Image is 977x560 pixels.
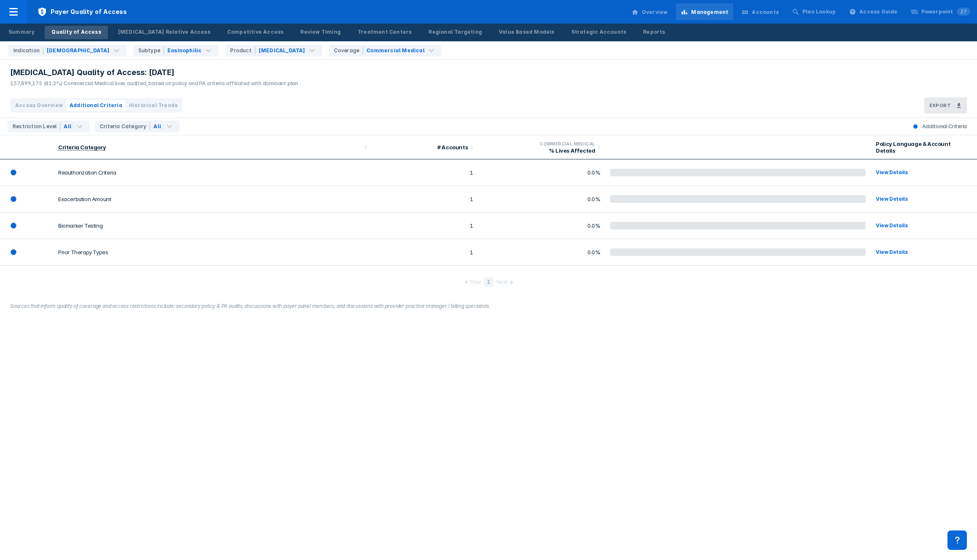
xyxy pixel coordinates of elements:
a: Summary [2,26,41,39]
div: View Details [876,248,962,256]
div: Additional Criteria [907,123,972,130]
a: [MEDICAL_DATA] Relative Access [111,26,217,39]
span: 27 [957,8,970,16]
div: Indication [13,47,43,54]
div: Commercial Medical [483,140,595,147]
div: Next [496,278,507,287]
a: Management [676,3,733,20]
td: Reauthorization Criteria [53,159,372,186]
span: [MEDICAL_DATA] Quality of Access: [DATE] [10,67,175,78]
a: Review Timing [293,26,347,39]
div: Prev [470,278,481,287]
td: Biomarker Testing [53,213,372,239]
div: Competitive Access [227,28,284,36]
span: Historical Trends [129,102,178,109]
a: Regional Targeting [422,26,489,39]
a: Strategic Accounts [565,26,633,39]
button: Export [924,97,967,113]
td: 1 [371,186,478,213]
button: Historical Trends [126,100,181,111]
a: Accounts [737,3,784,20]
div: [DEMOGRAPHIC_DATA] [47,47,110,54]
div: View Details [876,168,962,177]
div: View Details [876,195,962,203]
div: Strategic Accounts [571,28,627,36]
span: Additional Criteria [70,102,122,109]
div: Reports [643,28,665,36]
div: 137,899,175 (81.2%) Commercial Medical lives audited, based on policy and PA criteria affiliated ... [10,80,298,87]
td: Prior Therapy Types [53,239,372,266]
a: Competitive Access [221,26,291,39]
div: % Lives Affected [483,147,595,154]
div: Plan Lookup [802,8,836,16]
div: # Accounts [377,144,468,151]
a: Quality of Access [45,26,108,39]
button: Additional Criteria [66,100,126,111]
a: Reports [636,26,672,39]
div: Contact Support [947,530,967,550]
div: Accounts [752,8,779,16]
div: Commercial Medical [366,47,425,54]
div: Management [691,8,728,16]
figcaption: Sources that inform quality of coverage and access restrictions include: secondary policy & PA au... [10,302,967,310]
div: All [64,123,71,130]
td: 0.0% [478,213,605,239]
div: Regional Targeting [428,28,482,36]
div: [MEDICAL_DATA] Relative Access [118,28,210,36]
div: Eosinophilic [167,47,202,54]
div: [MEDICAL_DATA] [259,47,305,54]
a: Overview [627,3,673,20]
td: Exacerbation Amount [53,186,372,213]
td: 0.0% [478,239,605,266]
td: 0.0% [478,186,605,213]
div: Review Timing [300,28,341,36]
div: 1 [484,277,494,287]
div: Product [230,47,255,54]
div: Coverage [334,47,363,54]
div: Summary [8,28,35,36]
td: 0.0% [478,159,605,186]
div: Restriction Level [13,123,60,130]
a: Value Based Models [492,26,561,39]
span: Access Overview [15,102,63,109]
div: Treatment Centers [358,28,412,36]
div: Policy Language & Account Details [876,140,967,154]
div: Overview [642,8,668,16]
td: 1 [371,239,478,266]
div: Quality of Access [51,28,101,36]
div: All [153,123,161,130]
td: 1 [371,213,478,239]
div: Subtype [138,47,164,54]
td: 1 [371,159,478,186]
div: Criteria Category [58,144,106,151]
div: Value Based Models [499,28,554,36]
div: Powerpoint [921,8,970,16]
div: Criteria Category [100,123,150,130]
div: View Details [876,221,962,230]
h3: Export [929,102,951,108]
div: Access Guide [859,8,897,16]
button: Access Overview [12,100,66,111]
a: Treatment Centers [351,26,418,39]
